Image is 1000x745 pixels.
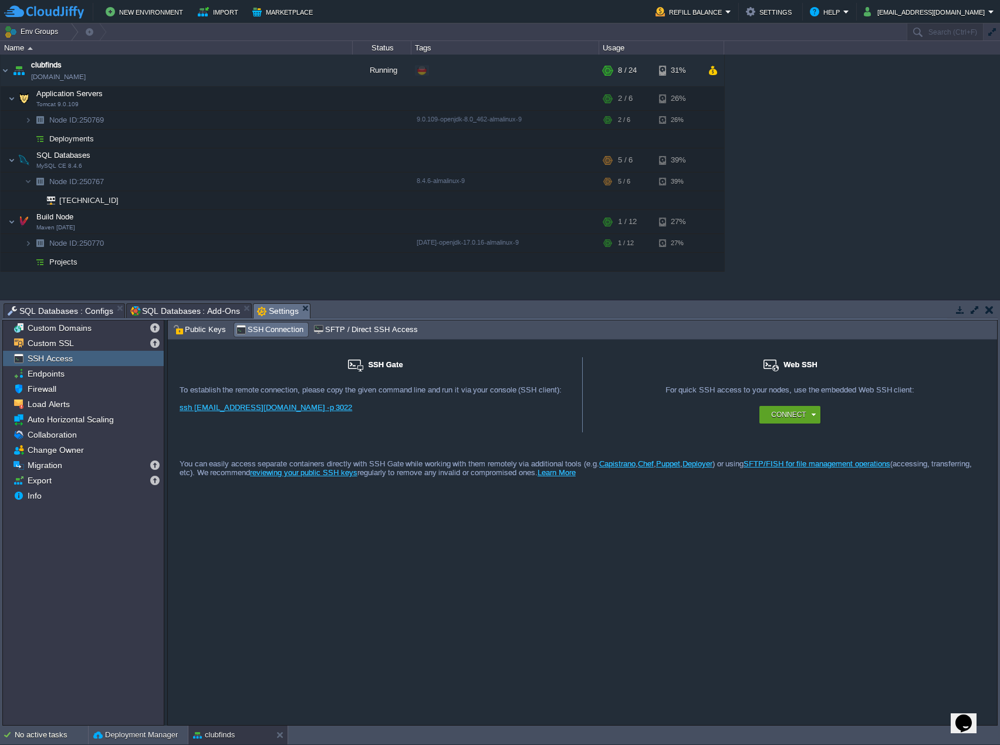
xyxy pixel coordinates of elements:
div: No active tasks [15,726,88,744]
span: 250767 [48,177,106,187]
img: AMDAwAAAACH5BAEAAAAALAAAAAABAAEAAAICRAEAOw== [32,253,48,271]
a: Load Alerts [25,399,72,409]
img: AMDAwAAAACH5BAEAAAAALAAAAAABAAEAAAICRAEAOw== [8,210,15,233]
span: Info [25,490,43,501]
div: Name [1,41,352,55]
img: AMDAwAAAACH5BAEAAAAALAAAAAABAAEAAAICRAEAOw== [28,47,33,50]
span: 250770 [48,238,106,248]
div: Status [353,41,411,55]
div: 27% [659,234,697,252]
span: Web SSH [783,360,817,369]
span: SQL Databases : Configs [8,304,113,318]
span: 9.0.109-openjdk-8.0_462-almalinux-9 [417,116,522,123]
iframe: chat widget [951,698,988,733]
a: Projects [48,257,79,267]
div: 27% [659,210,697,233]
img: AMDAwAAAACH5BAEAAAAALAAAAAABAAEAAAICRAEAOw== [32,191,39,209]
div: 31% [659,55,697,86]
img: AMDAwAAAACH5BAEAAAAALAAAAAABAAEAAAICRAEAOw== [32,130,48,148]
div: 5 / 6 [618,148,633,172]
span: 8.4.6-almalinux-9 [417,177,465,184]
span: Deployments [48,134,96,144]
div: To establish the remote connection, please copy the given command line and run it via your consol... [180,385,570,394]
span: SSH Connection [236,323,304,336]
span: SFTP / Direct SSH Access [313,323,417,336]
a: Chef [638,459,654,468]
span: Maven [DATE] [36,224,75,231]
a: Node ID:250770 [48,238,106,248]
button: New Environment [106,5,187,19]
div: Usage [600,41,724,55]
div: For quick SSH access to your nodes, use the embedded Web SSH client: [594,385,985,406]
div: 26% [659,111,697,129]
a: Custom Domains [25,323,93,333]
img: AMDAwAAAACH5BAEAAAAALAAAAAABAAEAAAICRAEAOw== [16,210,32,233]
span: Settings [257,304,299,319]
span: Public Keys [173,323,226,336]
img: AMDAwAAAACH5BAEAAAAALAAAAAABAAEAAAICRAEAOw== [32,172,48,191]
a: Capistrano [599,459,636,468]
div: 2 / 6 [618,87,633,110]
a: Learn More [538,468,576,477]
span: Application Servers [35,89,104,99]
button: Refill Balance [656,5,725,19]
a: SQL DatabasesMySQL CE 8.4.6 [35,151,92,160]
span: Migration [25,460,64,470]
a: Puppet [656,459,680,468]
span: Build Node [35,212,75,222]
span: SQL Databases [35,150,92,160]
a: ssh [EMAIL_ADDRESS][DOMAIN_NAME] -p 3022 [180,403,352,412]
button: Import [198,5,242,19]
span: MySQL CE 8.4.6 [36,162,82,170]
a: Build NodeMaven [DATE] [35,212,75,221]
button: clubfinds [193,729,235,741]
button: Env Groups [4,23,62,40]
div: You can easily access separate containers directly with SSH Gate while working with them remotely... [168,433,997,481]
div: 8 / 24 [618,55,637,86]
img: AMDAwAAAACH5BAEAAAAALAAAAAABAAEAAAICRAEAOw== [25,111,32,129]
button: Deployment Manager [93,729,178,741]
a: SSH Access [25,353,75,364]
img: AMDAwAAAACH5BAEAAAAALAAAAAABAAEAAAICRAEAOw== [1,55,10,86]
span: Node ID: [49,116,79,124]
button: Settings [746,5,795,19]
a: Export [25,475,53,486]
img: AMDAwAAAACH5BAEAAAAALAAAAAABAAEAAAICRAEAOw== [25,130,32,148]
span: Node ID: [49,239,79,248]
a: [DOMAIN_NAME] [31,71,86,83]
a: Firewall [25,384,58,394]
img: AMDAwAAAACH5BAEAAAAALAAAAAABAAEAAAICRAEAOw== [32,234,48,252]
a: Node ID:250769 [48,115,106,125]
span: Change Owner [25,445,86,455]
div: Tags [412,41,599,55]
span: 250769 [48,115,106,125]
img: CloudJiffy [4,5,84,19]
a: Application ServersTomcat 9.0.109 [35,89,104,98]
div: 1 / 12 [618,210,637,233]
img: AMDAwAAAACH5BAEAAAAALAAAAAABAAEAAAICRAEAOw== [16,87,32,110]
img: AMDAwAAAACH5BAEAAAAALAAAAAABAAEAAAICRAEAOw== [25,234,32,252]
a: Custom SSL [25,338,76,348]
div: 26% [659,87,697,110]
span: SSH Gate [368,360,403,369]
a: Deployer [683,459,712,468]
span: SQL Databases : Add-Ons [130,304,240,318]
div: 2 / 6 [618,111,630,129]
a: Node ID:250767 [48,177,106,187]
div: 5 / 6 [618,172,630,191]
a: Collaboration [25,429,79,440]
a: SFTP/FISH for file management operations [744,459,890,468]
a: Endpoints [25,368,66,379]
button: Help [810,5,843,19]
span: [TECHNICAL_ID] [58,191,120,209]
img: AMDAwAAAACH5BAEAAAAALAAAAAABAAEAAAICRAEAOw== [8,148,15,172]
a: Auto Horizontal Scaling [25,414,116,425]
img: AMDAwAAAACH5BAEAAAAALAAAAAABAAEAAAICRAEAOw== [39,191,55,209]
